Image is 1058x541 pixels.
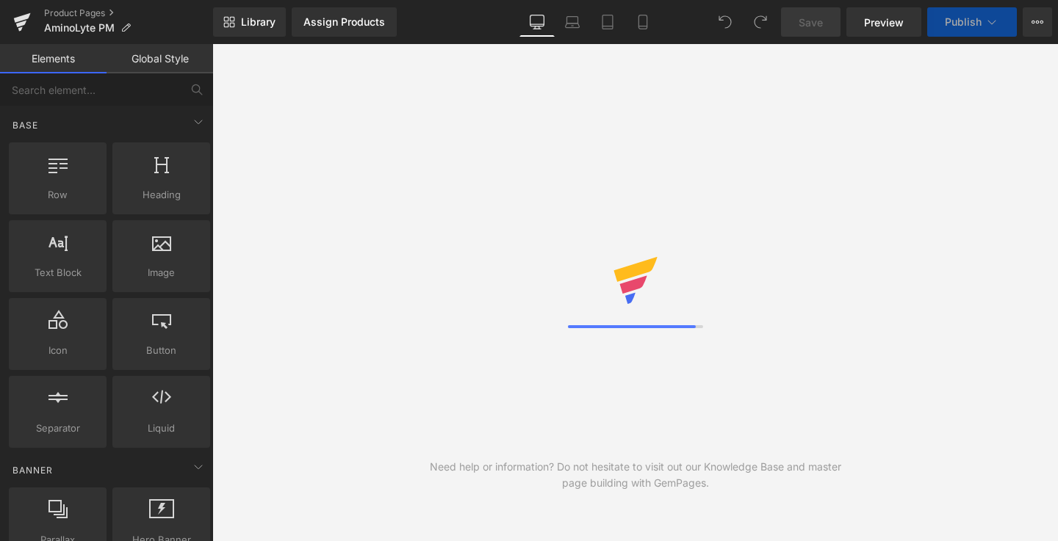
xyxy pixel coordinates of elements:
[11,118,40,132] span: Base
[625,7,661,37] a: Mobile
[13,343,102,358] span: Icon
[710,7,740,37] button: Undo
[746,7,775,37] button: Redo
[927,7,1017,37] button: Publish
[1023,7,1052,37] button: More
[303,16,385,28] div: Assign Products
[11,463,54,477] span: Banner
[864,15,904,30] span: Preview
[799,15,823,30] span: Save
[107,44,213,73] a: Global Style
[117,343,206,358] span: Button
[13,187,102,203] span: Row
[13,265,102,280] span: Text Block
[945,16,982,28] span: Publish
[117,421,206,436] span: Liquid
[846,7,921,37] a: Preview
[44,7,213,19] a: Product Pages
[241,15,276,29] span: Library
[424,459,847,491] div: Need help or information? Do not hesitate to visit out our Knowledge Base and master page buildin...
[555,7,590,37] a: Laptop
[117,265,206,280] span: Image
[44,22,115,34] span: AminoLyte PM
[13,421,102,436] span: Separator
[213,7,286,37] a: New Library
[117,187,206,203] span: Heading
[590,7,625,37] a: Tablet
[519,7,555,37] a: Desktop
